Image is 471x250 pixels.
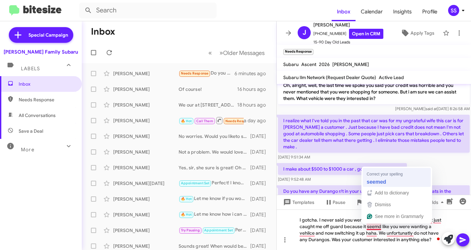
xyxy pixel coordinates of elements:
a: Profile [417,2,443,21]
div: 18 hours ago [237,102,271,108]
div: [DATE] [250,164,271,171]
div: [DATE] [250,149,271,155]
button: SS [443,5,464,16]
span: [DATE] 9:51:34 AM [278,155,310,159]
span: Try Pausing [181,228,200,232]
div: No worries. Would you liketo stop in to check them out and have a information gathering day? [179,133,250,140]
div: SS [448,5,459,16]
span: Needs Response [181,71,209,75]
div: Of course! [179,86,237,92]
div: We our at [STREET_ADDRESS][DATE]. [179,102,237,108]
div: Perfect! I know the last time you were here you and your wife were looking at vehicles. When woul... [179,179,250,187]
span: Subaru Ilm Network (Request Dealer Quote) [283,75,376,80]
button: Templates [277,196,320,208]
span: [DATE] 9:52:48 AM [278,177,311,182]
input: Search [79,3,217,18]
div: [PERSON_NAME] [113,211,179,218]
span: Inbox [19,81,74,87]
button: Next [216,46,269,59]
span: J [303,27,306,38]
div: [PERSON_NAME] Family Subaru [4,49,78,55]
span: [PHONE_NUMBER] [313,29,383,39]
div: [PERSON_NAME] [113,102,179,108]
div: Yes, sir, she sure is great! Oh yes sir i was here when it was happening. We had our IT director ... [179,164,250,171]
span: Pause [333,196,345,208]
div: [PERSON_NAME] [113,243,179,249]
div: 6 minutes ago [235,70,271,77]
button: Previous [204,46,216,59]
span: Special Campaign [28,32,68,38]
span: More [21,147,34,153]
p: I make about $500 to $1000 a car , good little side hustle [278,163,407,175]
span: Subaru [283,61,299,67]
span: 15-90 Day Old Leads [313,39,383,45]
div: [DATE] [250,133,271,140]
button: Apply Tags [395,27,440,39]
a: Calendar [356,2,388,21]
button: Mark Inactive [351,196,398,208]
span: Active Lead [379,75,404,80]
p: Do you have any Durango r/t in your used autos . Preferably captain seats in the middle and white... [278,185,470,204]
div: Inbound Call [179,116,244,125]
div: Not a problem. We would love to assist you when you are ready to check them out again! [179,149,250,155]
div: To enrich screen reader interactions, please activate Accessibility in Grammarly extension settings [277,209,471,250]
span: Needs Response [19,96,74,103]
span: Apply Tags [410,27,434,39]
div: Sounds great! When would be a goodtime for you to come back in? Since I know we did not get to di... [179,243,250,249]
span: » [219,49,223,57]
a: Inbox [332,2,356,21]
div: [DATE] [250,227,271,234]
div: 16 hours ago [237,86,271,92]
div: [PERSON_NAME] [113,196,179,202]
span: Appointment Set [181,181,210,185]
span: Ascent [301,61,316,67]
div: Perfect! [PERSON_NAME] is ready to assist you in getting into that New Outback! We have great dea... [179,226,250,234]
span: [PERSON_NAME] [332,61,369,67]
span: 🔥 Hot [181,119,192,123]
p: Oh, alright, well, the last time we spoke you said your credit was horrible and you never mention... [278,79,470,104]
small: Needs Response [283,49,313,55]
div: Do you have any Durango r/t in your used autos . Preferably captain seats in the middle and white... [179,70,235,77]
div: [PERSON_NAME][DATE] [113,180,179,187]
span: 2026 [319,61,330,67]
div: [PERSON_NAME] [113,227,179,234]
span: Templates [282,196,314,208]
span: 🔥 Hot [181,197,192,201]
span: Appointment Set [204,228,233,232]
a: Open in CRM [349,29,383,39]
button: Pause [320,196,351,208]
p: I realize what I've told you in the past that car was for my ungrateful wife this car is for [PER... [278,115,470,153]
div: [PERSON_NAME] [113,149,179,155]
div: [DATE] [250,243,271,249]
span: Needs Response [225,119,253,123]
div: Let me know how i can asssit you! [179,211,250,218]
nav: Page navigation example [205,46,269,59]
h1: Inbox [91,26,115,37]
div: [DATE] [250,211,271,218]
span: All Conversations [19,112,56,119]
span: Save a Deal [19,128,43,134]
div: [PERSON_NAME] [113,86,179,92]
div: [DATE] [250,180,271,187]
span: 🔥 Hot [181,212,192,217]
span: [PERSON_NAME] [313,21,383,29]
div: [PERSON_NAME] [113,164,179,171]
span: Older Messages [223,49,265,57]
a: Insights [388,2,417,21]
span: « [208,49,212,57]
div: [PERSON_NAME] [113,117,179,124]
div: a day ago [244,117,271,124]
span: [PERSON_NAME] [DATE] 8:26:58 AM [395,106,470,111]
div: [DATE] [250,196,271,202]
span: Call Them [196,119,213,123]
span: Labels [21,66,40,72]
div: [PERSON_NAME] [113,70,179,77]
div: Let me know if you would liek to set up some time for us to appraise your vehicle. [179,195,250,203]
div: [PERSON_NAME] [113,133,179,140]
a: Special Campaign [9,27,73,43]
span: said at [426,106,437,111]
